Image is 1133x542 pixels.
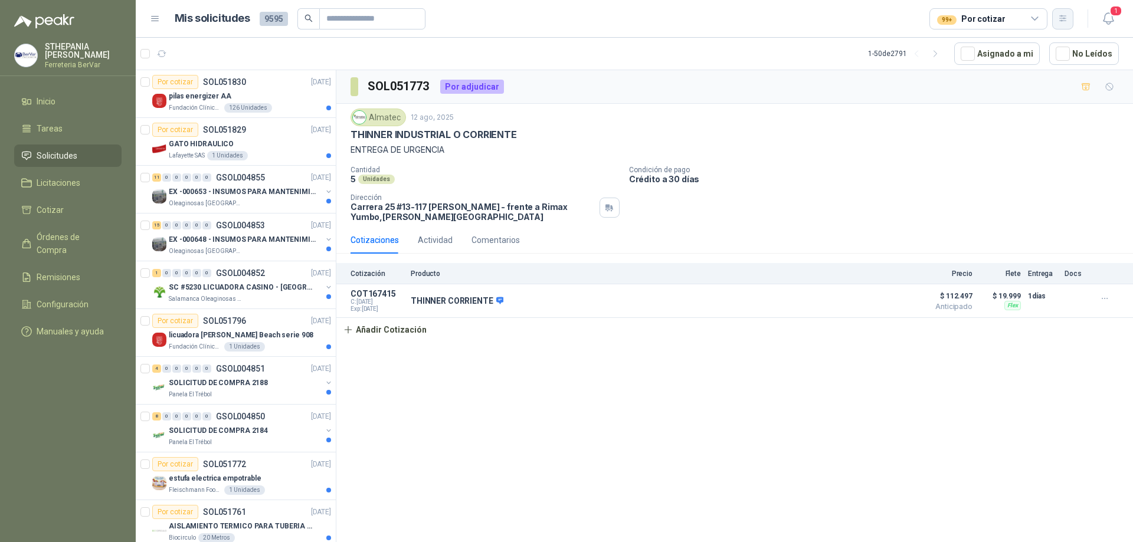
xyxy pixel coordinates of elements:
div: 11 [152,173,161,182]
p: Fundación Clínica Shaio [169,342,222,352]
p: [DATE] [311,459,331,470]
p: SOLICITUD DE COMPRA 2188 [169,377,268,389]
img: Company Logo [152,189,166,203]
div: 0 [182,269,191,277]
a: 1 0 0 0 0 0 GSOL004852[DATE] Company LogoSC #5230 LICUADORA CASINO - [GEOGRAPHIC_DATA]Salamanca O... [152,266,333,304]
div: Por cotizar [152,123,198,137]
p: 5 [351,174,356,184]
div: Actividad [418,234,453,247]
p: SOL051772 [203,460,246,468]
a: Por cotizarSOL051830[DATE] Company Logopilas energizer AAFundación Clínica Shaio126 Unidades [136,70,336,118]
div: 0 [172,269,181,277]
p: [DATE] [311,363,331,375]
div: 0 [202,221,211,229]
p: Docs [1065,270,1088,278]
div: 0 [162,173,171,182]
a: Órdenes de Compra [14,226,122,261]
a: 11 0 0 0 0 0 GSOL004855[DATE] Company LogoEX -000653 - INSUMOS PARA MANTENIMIENTO A CADENASOleagi... [152,170,333,208]
p: Precio [913,270,972,278]
span: 9595 [260,12,288,26]
p: $ 19.999 [980,289,1021,303]
div: 0 [192,412,201,421]
p: GSOL004851 [216,364,265,373]
p: Fundación Clínica Shaio [169,103,222,113]
p: [DATE] [311,268,331,279]
p: [DATE] [311,411,331,422]
p: Oleaginosas [GEOGRAPHIC_DATA][PERSON_NAME] [169,199,243,208]
div: 4 [152,364,161,373]
span: Tareas [37,122,63,135]
div: Almatec [351,109,406,126]
div: Por adjudicar [440,80,504,94]
a: Por cotizarSOL051829[DATE] Company LogoGATO HIDRAULICOLafayette SAS1 Unidades [136,118,336,166]
p: GSOL004855 [216,173,265,182]
button: No Leídos [1049,42,1119,65]
div: 0 [192,221,201,229]
span: Solicitudes [37,149,77,162]
p: [DATE] [311,77,331,88]
button: Asignado a mi [954,42,1040,65]
p: COT167415 [351,289,404,298]
div: 0 [172,364,181,373]
img: Company Logo [152,285,166,299]
div: 15 [152,221,161,229]
img: Company Logo [152,237,166,251]
div: 0 [162,364,171,373]
span: Anticipado [913,303,972,310]
div: 0 [192,173,201,182]
div: Flex [1004,301,1021,310]
p: SOL051830 [203,78,246,86]
img: Company Logo [152,142,166,156]
a: Inicio [14,90,122,113]
div: 0 [202,173,211,182]
p: [DATE] [311,316,331,327]
p: SC #5230 LICUADORA CASINO - [GEOGRAPHIC_DATA] [169,282,316,293]
img: Company Logo [353,111,366,124]
p: Lafayette SAS [169,151,205,160]
a: Por cotizarSOL051772[DATE] Company Logoestufa electrica empotrableFleischmann Foods S.A.1 Unidades [136,452,336,500]
span: Cotizar [37,203,64,216]
p: EX -000653 - INSUMOS PARA MANTENIMIENTO A CADENAS [169,186,316,198]
a: Por cotizarSOL051796[DATE] Company Logolicuadora [PERSON_NAME] Beach serie 908Fundación Clínica S... [136,309,336,357]
p: STHEPANIA [PERSON_NAME] [45,42,122,59]
div: Por cotizar [152,505,198,519]
p: [DATE] [311,507,331,518]
div: 8 [152,412,161,421]
p: licuadora [PERSON_NAME] Beach serie 908 [169,330,313,341]
p: [DATE] [311,124,331,136]
div: 0 [182,412,191,421]
img: Company Logo [152,524,166,538]
p: pilas energizer AA [169,91,231,102]
p: THINNER INDUSTRIAL O CORRIENTE [351,129,517,141]
div: 1 [152,269,161,277]
p: Panela El Trébol [169,390,212,399]
div: 0 [172,221,181,229]
p: GSOL004850 [216,412,265,421]
p: Entrega [1028,270,1057,278]
a: Remisiones [14,266,122,288]
a: Solicitudes [14,144,122,167]
span: search [304,14,313,22]
span: Remisiones [37,271,80,284]
a: 4 0 0 0 0 0 GSOL004851[DATE] Company LogoSOLICITUD DE COMPRA 2188Panela El Trébol [152,362,333,399]
p: estufa electrica empotrable [169,473,261,484]
button: 1 [1098,8,1119,29]
img: Company Logo [152,380,166,395]
button: Añadir Cotización [336,318,433,341]
a: 15 0 0 0 0 0 GSOL004853[DATE] Company LogoEX -000648 - INSUMOS PARA MANTENIMIENITO MECANICOOleagi... [152,218,333,256]
div: Comentarios [471,234,520,247]
span: Exp: [DATE] [351,306,404,313]
p: EX -000648 - INSUMOS PARA MANTENIMIENITO MECANICO [169,234,316,245]
p: GSOL004852 [216,269,265,277]
img: Company Logo [15,44,37,67]
div: 0 [182,364,191,373]
a: 8 0 0 0 0 0 GSOL004850[DATE] Company LogoSOLICITUD DE COMPRA 2184Panela El Trébol [152,409,333,447]
h1: Mis solicitudes [175,10,250,27]
div: 0 [202,412,211,421]
p: Cantidad [351,166,620,174]
p: Salamanca Oleaginosas SAS [169,294,243,304]
a: Licitaciones [14,172,122,194]
p: AISLAMIENTO TERMICO PARA TUBERIA DE 8" [169,521,316,532]
a: Configuración [14,293,122,316]
div: 0 [202,269,211,277]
